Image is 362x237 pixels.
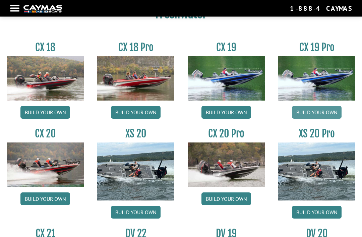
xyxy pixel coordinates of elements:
[290,4,352,13] div: 1-888-4CAYMAS
[7,57,84,101] img: CX-18S_thumbnail.jpg
[292,106,342,119] a: Build your own
[97,128,174,140] h3: XS 20
[201,106,251,119] a: Build your own
[7,128,84,140] h3: CX 20
[188,143,265,187] img: CX-20Pro_thumbnail.jpg
[278,57,355,101] img: CX19_thumbnail.jpg
[201,193,251,205] a: Build your own
[278,42,355,54] h3: CX 19 Pro
[111,106,161,119] a: Build your own
[7,42,84,54] h3: CX 18
[97,57,174,101] img: CX-18SS_thumbnail.jpg
[20,106,70,119] a: Build your own
[23,5,62,12] img: white-logo-c9c8dbefe5ff5ceceb0f0178aa75bf4bb51f6bca0971e226c86eb53dfe498488.png
[188,42,265,54] h3: CX 19
[278,143,355,201] img: XS_20_resized.jpg
[292,206,342,219] a: Build your own
[20,193,70,205] a: Build your own
[97,143,174,201] img: XS_20_resized.jpg
[7,143,84,187] img: CX-20_thumbnail.jpg
[188,128,265,140] h3: CX 20 Pro
[111,206,161,219] a: Build your own
[188,57,265,101] img: CX19_thumbnail.jpg
[278,128,355,140] h3: XS 20 Pro
[97,42,174,54] h3: CX 18 Pro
